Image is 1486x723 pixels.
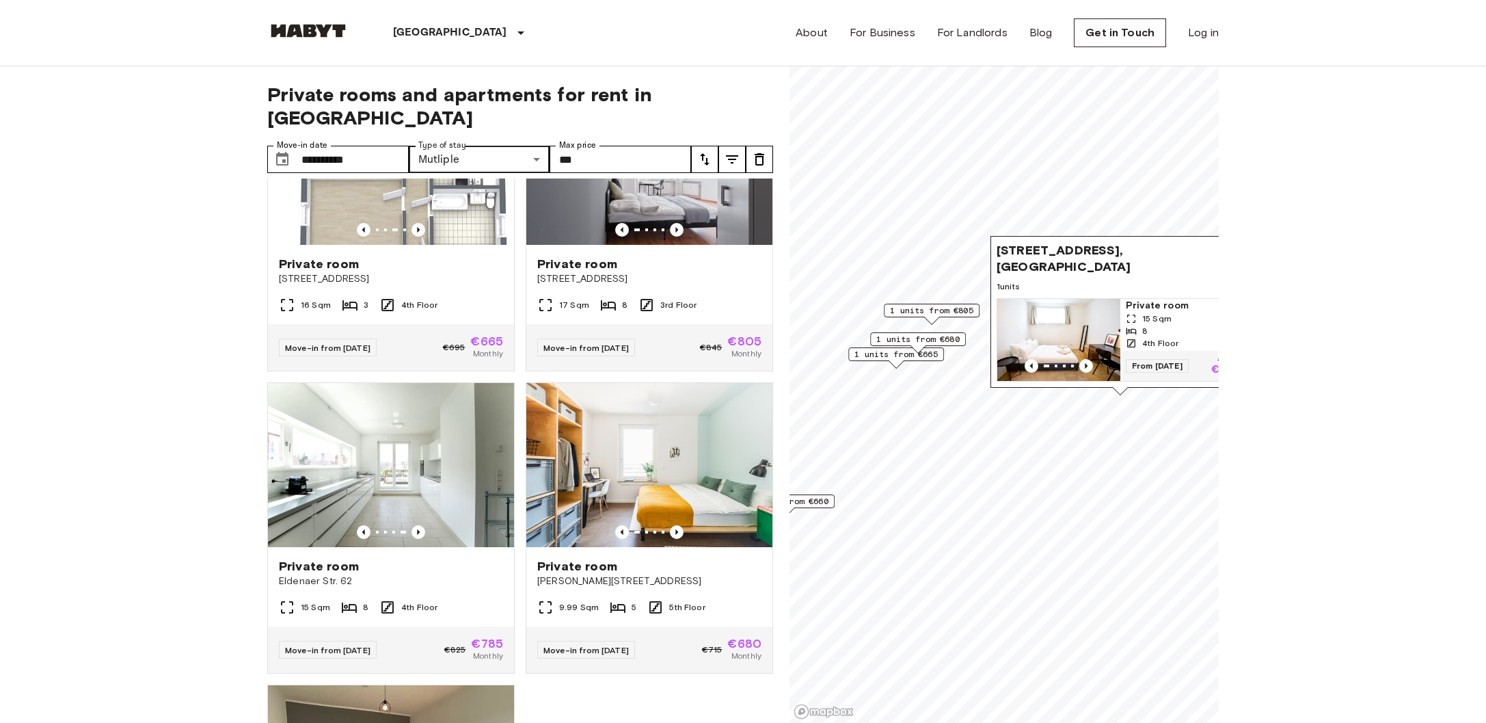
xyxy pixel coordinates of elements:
div: Map marker [870,332,966,354]
div: Map marker [884,304,980,325]
p: €825 [1218,356,1238,365]
span: €805 [727,335,761,347]
span: 1 units from €660 [745,495,828,508]
label: Type of stay [418,140,466,151]
span: €715 [702,644,722,656]
button: tune [746,146,773,173]
span: 1 units [997,280,1244,293]
span: Monthly [473,650,503,662]
span: 4th Floor [401,299,437,311]
button: Previous image [1025,359,1038,373]
span: Monthly [473,347,503,360]
span: Eldenaer Str. 62 [279,575,503,588]
span: €665 [470,335,503,347]
a: Mapbox logo [794,704,854,720]
span: Move-in from [DATE] [543,645,629,655]
img: Habyt [267,24,349,38]
span: Private room [537,558,617,575]
span: Private room [537,256,617,272]
span: Move-in from [DATE] [543,343,629,353]
span: 3rd Floor [660,299,697,311]
span: 1 units from €665 [854,348,938,360]
button: Previous image [615,223,629,237]
a: Marketing picture of unit DE-01-08-020-03QPrevious imagePrevious imagePrivate room[PERSON_NAME][S... [526,382,773,674]
a: Previous imagePrevious imagePrivate roomEldenaer Str. 6215 Sqm84th FloorMove-in from [DATE]€825€7... [267,382,515,674]
span: [PERSON_NAME][STREET_ADDRESS] [537,575,761,588]
span: 9.99 Sqm [559,601,599,614]
span: €785 [471,637,503,650]
span: 5th Floor [669,601,705,614]
a: About [796,25,828,41]
span: From [DATE] [1126,359,1189,373]
div: Mutliple [409,146,550,173]
div: Map marker [848,347,944,369]
span: 15 Sqm [1142,313,1172,325]
a: Blog [1029,25,1053,41]
span: 3 [364,299,368,311]
span: 8 [363,601,368,614]
button: Previous image [411,223,425,237]
button: Previous image [357,525,370,539]
button: Previous image [670,525,684,539]
span: 15 Sqm [301,601,330,614]
span: Private rooms and apartments for rent in [GEOGRAPHIC_DATA] [267,83,773,129]
a: Previous imagePrevious imagePrivate room[STREET_ADDRESS]16 Sqm34th FloorMove-in from [DATE]€695€6... [267,80,515,371]
img: Marketing picture of unit DE-01-012-001-04H [268,383,514,547]
span: 8 [1142,325,1148,337]
span: 4th Floor [1142,337,1178,350]
button: Previous image [1079,359,1093,373]
span: 1 units from €805 [890,304,973,317]
span: [STREET_ADDRESS] [279,272,503,286]
span: 8 [622,299,627,311]
span: Private room [1126,299,1238,313]
span: Monthly [731,347,761,360]
button: tune [718,146,746,173]
img: Marketing picture of unit DE-01-08-020-03Q [526,383,772,547]
a: Marketing picture of unit DE-01-012-001-04HPrevious imagePrevious imagePrivate room15 Sqm84th Flo... [997,298,1244,382]
button: tune [691,146,718,173]
a: Marketing picture of unit DE-01-047-05HPrevious imagePrevious imagePrivate room[STREET_ADDRESS]17... [526,80,773,371]
p: [GEOGRAPHIC_DATA] [393,25,507,41]
button: Choose date, selected date is 28 Sep 2025 [269,146,296,173]
label: Max price [559,140,596,151]
div: Map marker [990,236,1250,395]
button: Previous image [411,525,425,539]
span: 4th Floor [401,601,437,614]
span: €825 [444,644,466,656]
button: Previous image [357,223,370,237]
span: Monthly [731,650,761,662]
button: Previous image [615,525,629,539]
span: €845 [700,341,722,354]
span: 5 [632,601,636,614]
button: Previous image [670,223,684,237]
span: Move-in from [DATE] [285,645,370,655]
a: Get in Touch [1074,18,1166,47]
span: 16 Sqm [301,299,331,311]
img: Marketing picture of unit DE-01-012-001-04H [997,299,1120,381]
a: For Business [850,25,915,41]
span: 1 units from €680 [876,333,960,345]
span: €680 [727,637,761,650]
span: 17 Sqm [559,299,589,311]
span: [STREET_ADDRESS], [GEOGRAPHIC_DATA] [997,242,1217,275]
a: For Landlords [937,25,1008,41]
a: Log in [1188,25,1219,41]
label: Move-in date [277,140,327,151]
span: Private room [279,558,359,575]
span: Private room [279,256,359,272]
span: [STREET_ADDRESS] [537,272,761,286]
span: €695 [443,341,465,354]
p: €785 [1211,365,1238,376]
span: Move-in from [DATE] [285,343,370,353]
